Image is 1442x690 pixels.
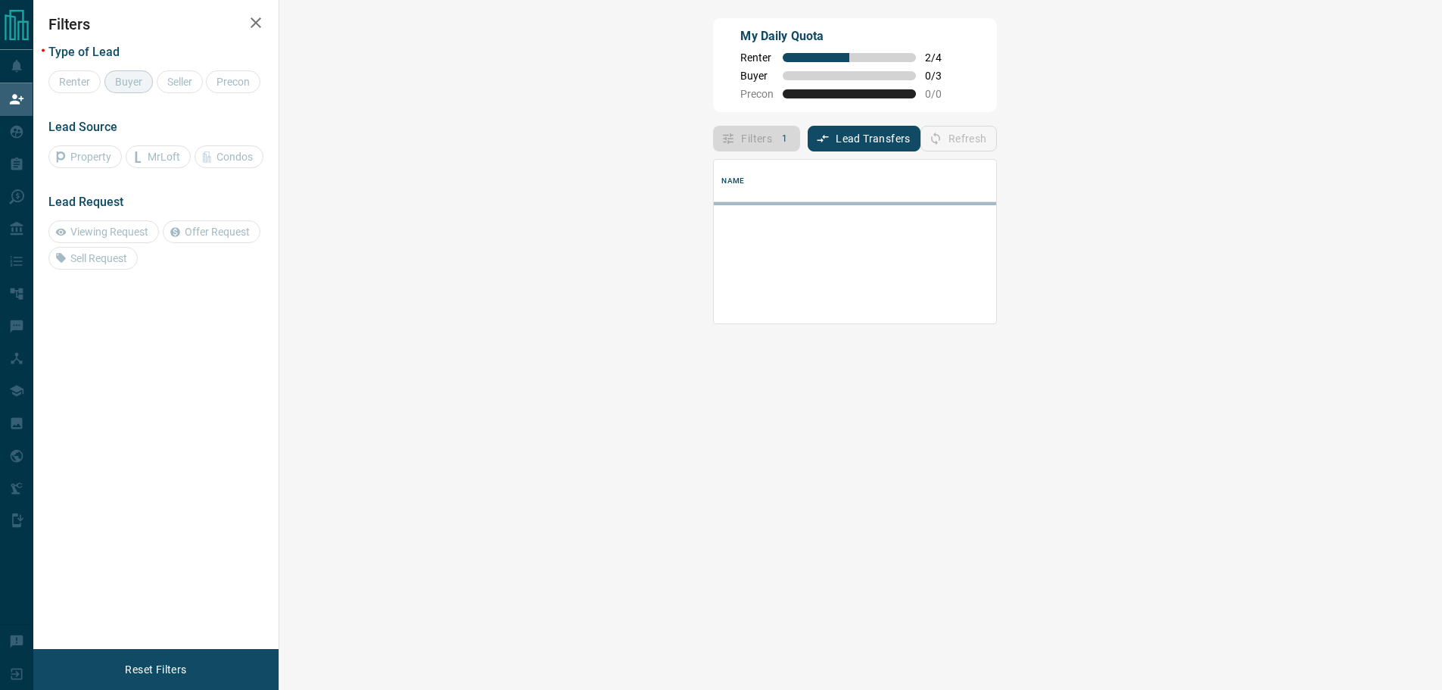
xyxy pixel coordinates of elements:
span: Renter [740,52,774,64]
button: Reset Filters [115,657,196,682]
h2: Filters [48,15,263,33]
div: Name [714,160,1238,202]
p: My Daily Quota [740,27,958,45]
div: Name [721,160,744,202]
span: Buyer [740,70,774,82]
span: 0 / 3 [925,70,958,82]
span: 0 / 0 [925,88,958,100]
button: Lead Transfers [808,126,920,151]
span: Lead Request [48,195,123,209]
span: Type of Lead [48,45,120,59]
span: Lead Source [48,120,117,134]
span: Precon [740,88,774,100]
span: 2 / 4 [925,52,958,64]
